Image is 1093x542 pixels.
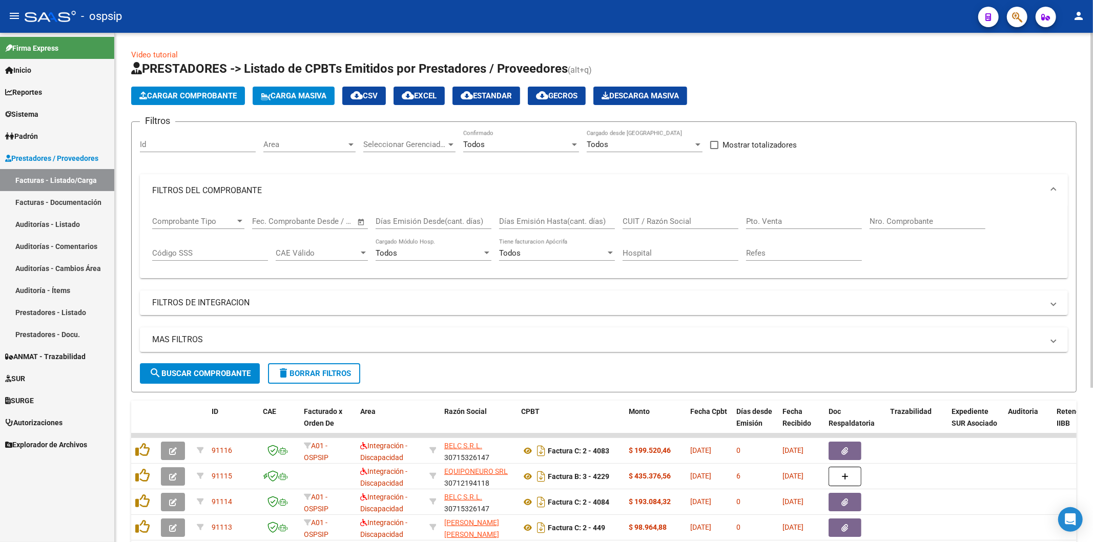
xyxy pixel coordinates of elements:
span: Retencion IIBB [1057,407,1090,427]
span: ANMAT - Trazabilidad [5,351,86,362]
span: A01 - OSPSIP [304,493,328,513]
datatable-header-cell: Doc Respaldatoria [824,401,886,446]
span: Auditoria [1008,407,1038,415]
span: 0 [736,446,740,454]
div: 30715326147 [444,491,513,513]
span: Firma Express [5,43,58,54]
span: Carga Masiva [261,91,326,100]
a: Video tutorial [131,50,178,59]
span: Reportes [5,87,42,98]
span: Estandar [461,91,512,100]
span: [DATE] [690,472,711,480]
span: Facturado x Orden De [304,407,342,427]
button: EXCEL [394,87,445,105]
span: - ospsip [81,5,122,28]
mat-icon: cloud_download [536,89,548,101]
span: [DATE] [782,472,803,480]
span: PRESTADORES -> Listado de CPBTs Emitidos por Prestadores / Proveedores [131,61,568,76]
span: Prestadores / Proveedores [5,153,98,164]
span: Integración - Discapacidad [360,493,407,513]
span: [DATE] [782,446,803,454]
strong: $ 193.084,32 [629,497,671,506]
mat-icon: cloud_download [402,89,414,101]
span: (alt+q) [568,65,592,75]
button: Gecros [528,87,586,105]
datatable-header-cell: Expediente SUR Asociado [947,401,1004,446]
datatable-header-cell: Auditoria [1004,401,1053,446]
span: Integración - Discapacidad [360,518,407,538]
h3: Filtros [140,114,175,128]
div: 30712194118 [444,466,513,487]
datatable-header-cell: ID [208,401,259,446]
span: 6 [736,472,740,480]
mat-icon: person [1073,10,1085,22]
i: Descargar documento [534,494,548,510]
datatable-header-cell: Area [356,401,425,446]
datatable-header-cell: Razón Social [440,401,517,446]
span: Borrar Filtros [277,369,351,378]
button: Borrar Filtros [268,363,360,384]
span: 0 [736,523,740,531]
span: [PERSON_NAME] [PERSON_NAME] [444,518,499,538]
span: CAE [263,407,276,415]
datatable-header-cell: CAE [259,401,300,446]
mat-icon: delete [277,367,290,379]
datatable-header-cell: Monto [625,401,686,446]
button: Estandar [452,87,520,105]
span: Explorador de Archivos [5,439,87,450]
mat-icon: menu [8,10,20,22]
mat-expansion-panel-header: FILTROS DE INTEGRACION [140,290,1068,315]
button: Cargar Comprobante [131,87,245,105]
span: ID [212,407,218,415]
span: Sistema [5,109,38,120]
span: Doc Respaldatoria [829,407,875,427]
datatable-header-cell: Días desde Emisión [732,401,778,446]
span: Autorizaciones [5,417,63,428]
datatable-header-cell: Fecha Recibido [778,401,824,446]
button: Open calendar [356,216,367,228]
strong: Factura C: 2 - 4083 [548,447,609,455]
strong: $ 98.964,88 [629,523,667,531]
input: Fecha fin [303,217,353,226]
span: A01 - OSPSIP [304,442,328,462]
mat-panel-title: MAS FILTROS [152,334,1043,345]
span: Trazabilidad [890,407,932,415]
div: 30715326147 [444,440,513,462]
strong: $ 435.376,56 [629,472,671,480]
span: SURGE [5,395,34,406]
span: 0 [736,497,740,506]
mat-expansion-panel-header: FILTROS DEL COMPROBANTE [140,174,1068,207]
span: Fecha Recibido [782,407,811,427]
i: Descargar documento [534,519,548,536]
span: Inicio [5,65,31,76]
button: Buscar Comprobante [140,363,260,384]
span: [DATE] [690,497,711,506]
span: Area [360,407,376,415]
span: [DATE] [690,446,711,454]
mat-icon: search [149,367,161,379]
span: Todos [376,248,397,258]
button: Descarga Masiva [593,87,687,105]
button: CSV [342,87,386,105]
span: Razón Social [444,407,487,415]
span: Padrón [5,131,38,142]
button: Carga Masiva [253,87,335,105]
span: Todos [463,140,485,149]
span: Mostrar totalizadores [723,139,797,151]
span: Integración - Discapacidad [360,442,407,462]
span: BELC S.R.L. [444,442,482,450]
strong: Factura B: 3 - 4229 [548,472,609,481]
span: Cargar Comprobante [139,91,237,100]
span: EXCEL [402,91,437,100]
span: Todos [587,140,608,149]
mat-panel-title: FILTROS DE INTEGRACION [152,297,1043,308]
span: Expediente SUR Asociado [952,407,997,427]
span: 91116 [212,446,232,454]
span: Días desde Emisión [736,407,772,427]
span: Todos [499,248,521,258]
datatable-header-cell: Trazabilidad [886,401,947,446]
app-download-masive: Descarga masiva de comprobantes (adjuntos) [593,87,687,105]
i: Descargar documento [534,443,548,459]
span: Fecha Cpbt [690,407,727,415]
span: SUR [5,373,25,384]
